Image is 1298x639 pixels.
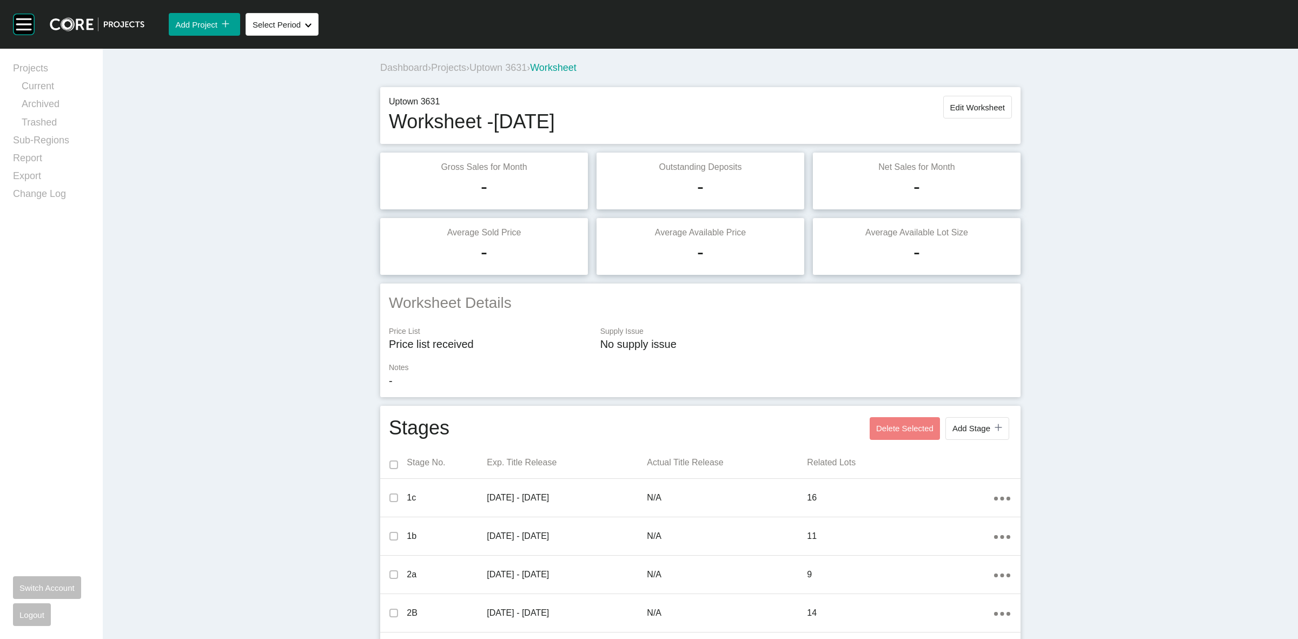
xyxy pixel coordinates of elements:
[175,20,217,29] span: Add Project
[807,457,994,469] p: Related Lots
[647,492,807,504] p: N/A
[605,161,796,173] p: Outstanding Deposits
[50,17,144,31] img: core-logo-dark.3138cae2.png
[22,80,90,97] a: Current
[807,607,994,619] p: 14
[807,569,994,581] p: 9
[876,424,933,433] span: Delete Selected
[389,161,579,173] p: Gross Sales for Month
[822,161,1012,173] p: Net Sales for Month
[600,337,1012,352] p: No supply issue
[527,62,530,73] span: ›
[428,62,431,73] span: ›
[389,414,449,443] h1: Stages
[22,97,90,115] a: Archived
[380,62,428,73] a: Dashboard
[22,116,90,134] a: Trashed
[647,607,807,619] p: N/A
[13,603,51,626] button: Logout
[13,169,90,187] a: Export
[13,187,90,205] a: Change Log
[487,569,647,581] p: [DATE] - [DATE]
[605,227,796,239] p: Average Available Price
[807,530,994,542] p: 11
[407,569,487,581] p: 2a
[389,227,579,239] p: Average Sold Price
[950,103,1005,112] span: Edit Worksheet
[487,492,647,504] p: [DATE] - [DATE]
[952,424,990,433] span: Add Stage
[943,96,1012,118] button: Edit Worksheet
[530,62,577,73] span: Worksheet
[469,62,527,73] a: Uptown 3631
[253,20,301,29] span: Select Period
[697,173,704,200] h1: -
[407,607,487,619] p: 2B
[913,173,920,200] h1: -
[389,292,1012,313] h2: Worksheet Details
[487,530,647,542] p: [DATE] - [DATE]
[487,607,647,619] p: [DATE] - [DATE]
[647,530,807,542] p: N/A
[407,530,487,542] p: 1b
[466,62,469,73] span: ›
[13,62,90,80] a: Projects
[389,326,590,337] p: Price List
[19,610,44,620] span: Logout
[647,457,807,469] p: Actual Title Release
[822,227,1012,239] p: Average Available Lot Size
[246,13,319,36] button: Select Period
[407,492,487,504] p: 1c
[697,239,704,266] h1: -
[945,417,1009,440] button: Add Stage
[389,337,590,352] p: Price list received
[647,569,807,581] p: N/A
[169,13,240,36] button: Add Project
[13,134,90,151] a: Sub-Regions
[19,583,75,592] span: Switch Account
[389,363,1012,373] p: Notes
[407,457,487,469] p: Stage No.
[389,373,1012,388] p: -
[389,108,555,135] h1: Worksheet - [DATE]
[481,173,487,200] h1: -
[389,96,555,108] p: Uptown 3631
[600,326,1012,337] p: Supply Issue
[807,492,994,504] p: 16
[870,417,940,440] button: Delete Selected
[13,576,81,599] button: Switch Account
[431,62,466,73] a: Projects
[481,239,487,266] h1: -
[13,151,90,169] a: Report
[913,239,920,266] h1: -
[487,457,647,469] p: Exp. Title Release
